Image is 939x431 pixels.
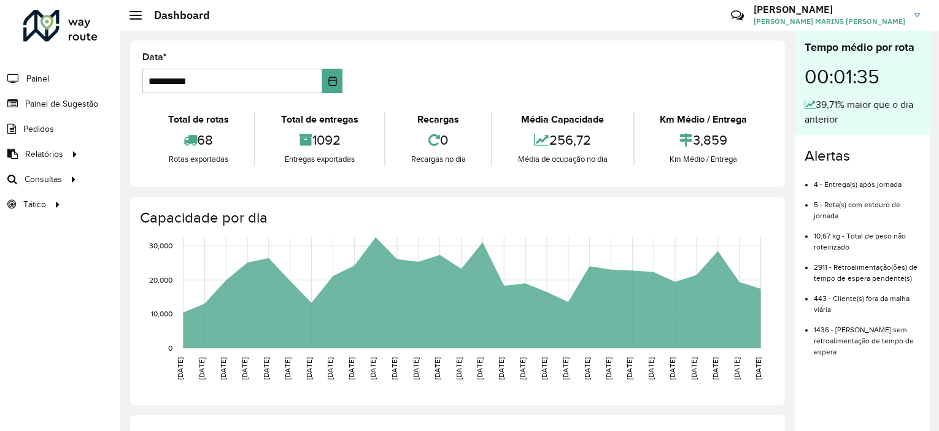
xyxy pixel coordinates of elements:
text: [DATE] [605,357,612,380]
text: [DATE] [647,357,655,380]
div: 39,71% maior que o dia anterior [805,97,920,127]
div: Tempo médio por rota [805,39,920,56]
h4: Alertas [805,147,920,165]
text: 0 [168,344,172,352]
text: [DATE] [562,357,570,380]
button: Choose Date [322,69,343,93]
li: 443 - Cliente(s) fora da malha viária [814,284,920,315]
span: Painel [26,72,49,85]
text: 20,000 [149,276,172,284]
text: [DATE] [668,357,676,380]
div: 1092 [258,127,381,153]
text: [DATE] [583,357,591,380]
text: 10,000 [151,310,172,318]
div: Km Médio / Entrega [638,153,770,166]
h2: Dashboard [142,9,210,22]
text: [DATE] [711,357,719,380]
text: [DATE] [347,357,355,380]
span: Relatórios [25,148,63,161]
text: [DATE] [262,357,270,380]
div: Total de rotas [145,112,251,127]
div: Rotas exportadas [145,153,251,166]
text: [DATE] [625,357,633,380]
text: [DATE] [326,357,334,380]
text: [DATE] [198,357,206,380]
text: [DATE] [497,357,505,380]
li: 5 - Rota(s) com estouro de jornada [814,190,920,221]
text: 30,000 [149,242,172,250]
text: [DATE] [690,357,698,380]
a: Contato Rápido [724,2,751,29]
text: [DATE] [390,357,398,380]
span: Tático [23,198,46,211]
li: 2911 - Retroalimentação(ões) de tempo de espera pendente(s) [814,253,920,284]
text: [DATE] [754,357,762,380]
label: Data [142,50,167,64]
div: 3,859 [638,127,770,153]
div: 68 [145,127,251,153]
li: 10,67 kg - Total de peso não roteirizado [814,221,920,253]
div: Entregas exportadas [258,153,381,166]
text: [DATE] [476,357,484,380]
text: [DATE] [455,357,463,380]
text: [DATE] [219,357,227,380]
div: 0 [388,127,488,153]
span: Consultas [25,173,62,186]
text: [DATE] [412,357,420,380]
div: Recargas no dia [388,153,488,166]
div: Recargas [388,112,488,127]
div: Média de ocupação no dia [495,153,630,166]
h3: [PERSON_NAME] [754,4,905,15]
h4: Capacidade por dia [140,209,773,227]
span: [PERSON_NAME] MARINS [PERSON_NAME] [754,16,905,27]
div: Km Médio / Entrega [638,112,770,127]
text: [DATE] [369,357,377,380]
text: [DATE] [241,357,249,380]
div: Média Capacidade [495,112,630,127]
span: Pedidos [23,123,54,135]
div: 00:01:35 [805,56,920,97]
div: 256,72 [495,127,630,153]
text: [DATE] [733,357,741,380]
text: [DATE] [284,357,292,380]
text: [DATE] [305,357,313,380]
text: [DATE] [519,357,527,380]
text: [DATE] [433,357,441,380]
text: [DATE] [176,357,184,380]
text: [DATE] [540,357,548,380]
li: 4 - Entrega(s) após jornada [814,170,920,190]
li: 1436 - [PERSON_NAME] sem retroalimentação de tempo de espera [814,315,920,357]
div: Total de entregas [258,112,381,127]
span: Painel de Sugestão [25,97,98,110]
